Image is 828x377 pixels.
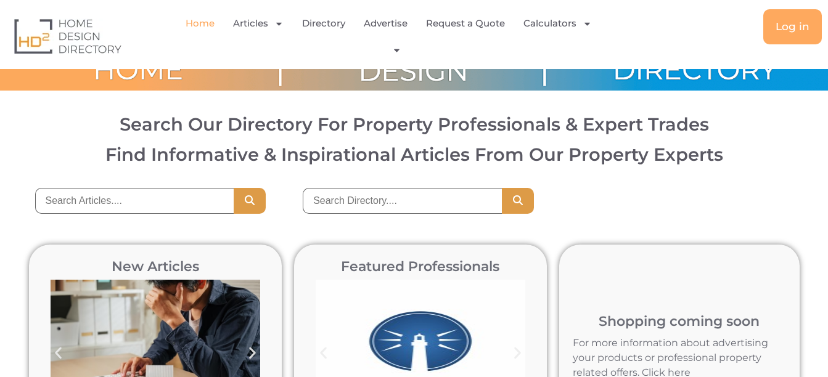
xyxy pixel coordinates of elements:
[523,9,592,38] a: Calculators
[20,145,808,163] h3: Find Informative & Inspirational Articles From Our Property Experts
[186,9,215,38] a: Home
[234,188,266,214] button: Search
[170,9,618,63] nav: Menu
[364,9,408,38] a: Advertise
[44,260,266,274] h2: New Articles
[44,339,72,367] div: Previous slide
[776,22,810,32] span: Log in
[35,188,234,214] input: Search Articles....
[426,9,505,38] a: Request a Quote
[239,339,266,367] div: Next slide
[504,339,531,367] div: Next slide
[20,115,808,133] h2: Search Our Directory For Property Professionals & Expert Trades
[302,9,345,38] a: Directory
[309,339,337,367] div: Previous slide
[502,188,534,214] button: Search
[309,260,531,274] h2: Featured Professionals
[233,9,284,38] a: Articles
[763,9,822,44] a: Log in
[303,188,502,214] input: Search Directory....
